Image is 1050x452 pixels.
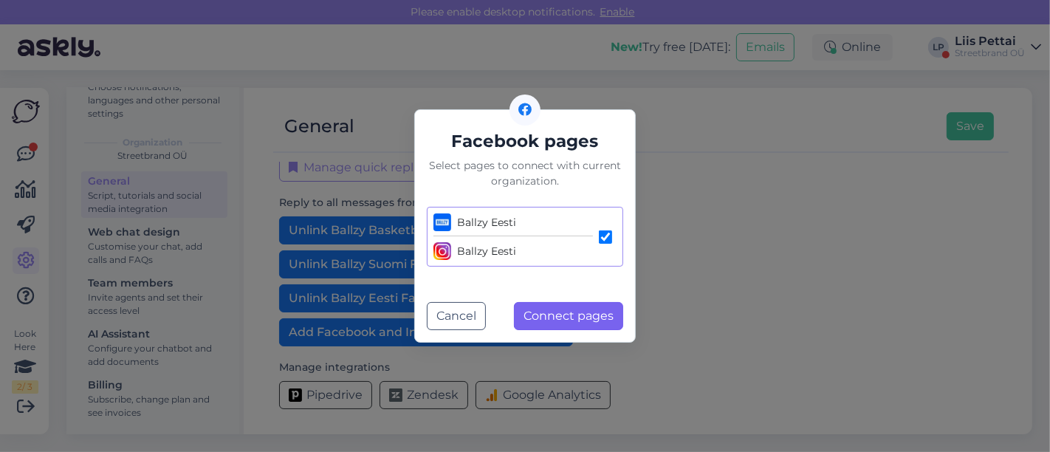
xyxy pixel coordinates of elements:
h5: Facebook pages [427,128,623,155]
div: Select pages to connect with current organization. [427,158,623,189]
div: Ballzy Eesti [457,215,516,230]
div: Ballzy Eesti [457,244,516,259]
button: Connect pages [514,302,623,330]
input: Ballzy EestiBallzy Eesti [599,230,612,244]
button: Cancel [427,302,486,330]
